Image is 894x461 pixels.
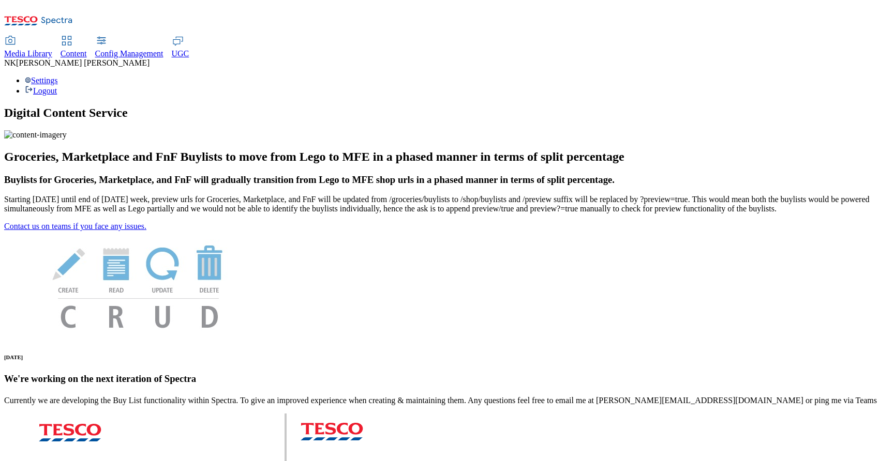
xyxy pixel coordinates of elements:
span: UGC [172,49,189,58]
a: Media Library [4,37,52,58]
h1: Digital Content Service [4,106,890,120]
span: Media Library [4,49,52,58]
a: Content [61,37,87,58]
h3: We're working on the next iteration of Spectra [4,373,890,385]
a: Contact us on teams if you face any issues. [4,222,146,230]
a: UGC [172,37,189,58]
a: Logout [25,86,57,95]
span: NK [4,58,16,67]
a: Settings [25,76,58,85]
span: [PERSON_NAME] [PERSON_NAME] [16,58,150,67]
p: Starting [DATE] until end of [DATE] week, preview urls for Groceries, Marketplace, and FnF will b... [4,195,890,213]
p: Currently we are developing the Buy List functionality within Spectra. To give an improved experi... [4,396,890,405]
a: Config Management [95,37,163,58]
h6: [DATE] [4,354,890,360]
h3: Buylists for Groceries, Marketplace, and FnF will gradually transition from Lego to MFE shop urls... [4,174,890,186]
h2: Groceries, Marketplace and FnF Buylists to move from Lego to MFE in a phased manner in terms of s... [4,150,890,164]
img: content-imagery [4,130,67,140]
span: Config Management [95,49,163,58]
img: News Image [4,231,273,339]
span: Content [61,49,87,58]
